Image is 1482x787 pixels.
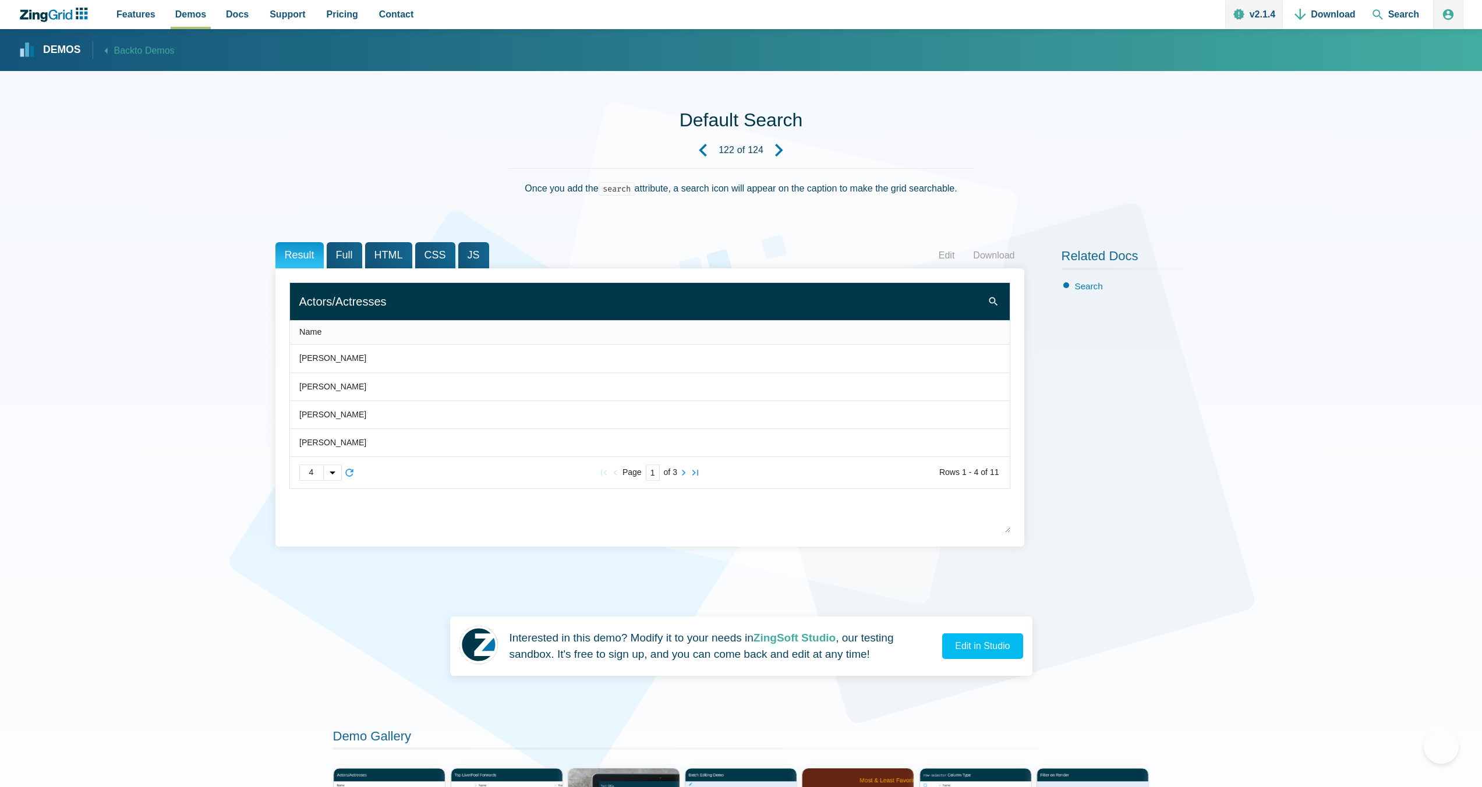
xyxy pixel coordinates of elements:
h2: Demo Gallery [333,728,1149,750]
h2: Related Docs [1062,248,1207,270]
span: Support [270,6,305,22]
zg-button: search [986,283,1000,320]
div: [PERSON_NAME] [299,436,366,450]
span: Full [327,242,362,268]
strong: Demos [43,45,81,55]
zg-text: - [969,469,972,476]
zg-text: of [981,469,988,476]
zg-text: 11 [990,469,999,476]
span: of [737,146,745,155]
span: Docs [226,6,249,22]
span: Features [116,6,155,22]
zg-text: of [664,469,671,476]
zg-text: Page [622,469,642,476]
span: Pricing [327,6,358,22]
div: [PERSON_NAME] [299,408,366,422]
a: Search [1075,281,1103,291]
div: Once you add the attribute, a search icon will appear on the caption to make the grid searchable. [508,168,974,224]
span: CSS [415,242,455,268]
span: to Demos [135,46,174,56]
a: Backto Demos [93,42,175,59]
a: Demos [20,43,81,58]
strong: ZingSoft Studio [754,632,836,644]
zg-text: 4 [974,469,978,476]
iframe: Toggle Customer Support [1424,729,1459,764]
span: Demos [175,6,206,22]
span: Contact [379,6,414,22]
a: Download [964,247,1024,264]
span: HTML [365,242,412,268]
zg-button: reload [344,467,355,478]
a: Next Demo [763,134,795,166]
span: Name [299,327,321,336]
a: Edit in Studio [942,633,1023,659]
zg-button: nextpage [678,467,689,478]
zg-button: firstpage [598,467,610,478]
a: ZingChart Logo. Click to return to the homepage [19,8,94,22]
zg-text: 1 [962,469,967,476]
h1: Default Search [680,108,803,134]
strong: 124 [748,146,763,155]
a: Previous Demo [687,134,719,166]
div: 4 [300,465,323,480]
div: [PERSON_NAME] [299,352,366,366]
a: Edit [929,247,964,264]
input: Current Page [646,465,660,481]
zg-text: Rows [939,469,960,476]
span: Result [275,242,324,268]
strong: 122 [719,146,734,155]
zg-button: prevpage [610,467,621,478]
p: Interested in this demo? Modify it to your needs in , our testing sandbox. It's free to sign up, ... [510,630,933,663]
div: Actors/Actresses [299,292,986,311]
span: JS [458,242,489,268]
code: search [599,182,635,196]
div: [PERSON_NAME] [299,380,366,394]
span: Back [114,43,175,59]
zg-button: lastpage [689,467,701,478]
zg-text: 3 [673,469,677,476]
